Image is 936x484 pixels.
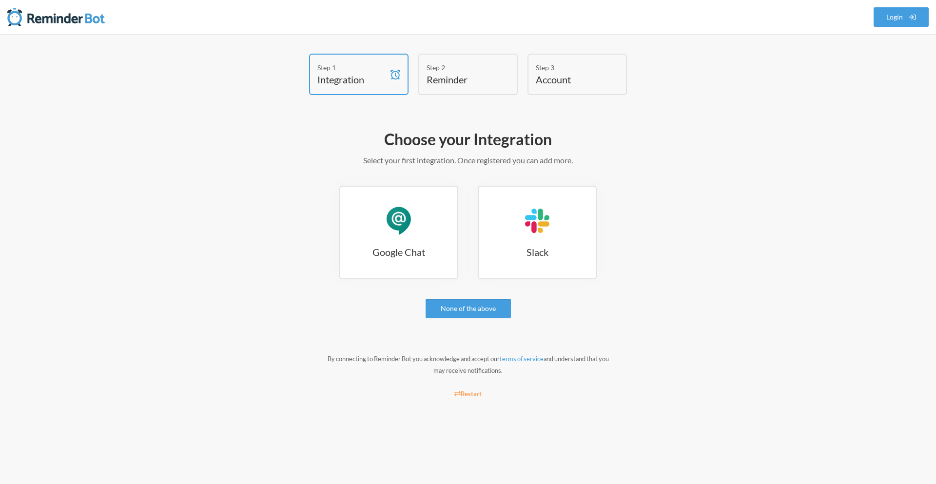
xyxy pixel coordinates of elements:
[536,73,604,86] h4: Account
[427,73,495,86] h4: Reminder
[328,355,609,374] small: By connecting to Reminder Bot you acknowledge and accept our and understand that you may receive ...
[874,7,929,27] a: Login
[479,245,596,259] h3: Slack
[185,129,751,150] h2: Choose your Integration
[454,390,482,398] small: Restart
[317,62,386,73] div: Step 1
[185,155,751,166] p: Select your first integration. Once registered you can add more.
[426,299,511,318] a: None of the above
[427,62,495,73] div: Step 2
[536,62,604,73] div: Step 3
[500,355,544,363] a: terms of service
[7,7,105,27] img: Reminder Bot
[340,245,457,259] h3: Google Chat
[317,73,386,86] h4: Integration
